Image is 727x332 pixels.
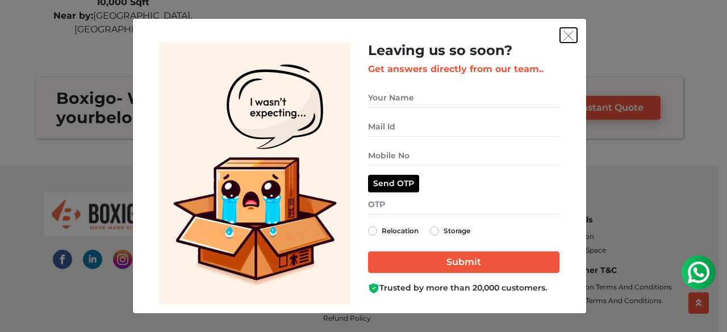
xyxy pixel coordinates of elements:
[159,43,351,304] img: Lead Welcome Image
[368,146,559,166] input: Mobile No
[368,282,559,294] div: Trusted by more than 20,000 customers.
[368,195,559,215] input: OTP
[368,175,419,192] button: Send OTP
[563,31,574,41] img: exit
[368,251,559,273] input: Submit
[368,283,379,294] img: Boxigo Customer Shield
[444,224,470,238] label: Storage
[368,43,559,59] h2: Leaving us so soon?
[11,11,34,34] img: whatsapp-icon.svg
[382,224,419,238] label: Relocation
[368,88,559,108] input: Your Name
[368,117,559,137] input: Mail Id
[368,64,559,74] h3: Get answers directly from our team..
